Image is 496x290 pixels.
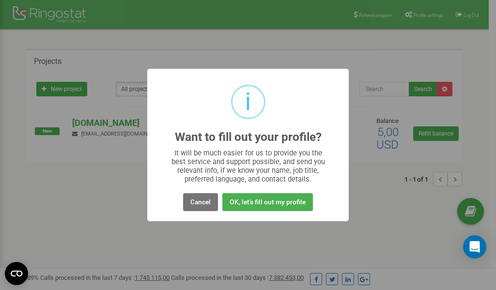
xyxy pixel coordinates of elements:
button: Open CMP widget [5,262,28,285]
div: Open Intercom Messenger [463,235,486,259]
div: i [245,86,251,118]
button: Cancel [183,193,218,211]
div: It will be much easier for us to provide you the best service and support possible, and send you ... [167,149,330,183]
h2: Want to fill out your profile? [175,131,322,144]
button: OK, let's fill out my profile [222,193,313,211]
